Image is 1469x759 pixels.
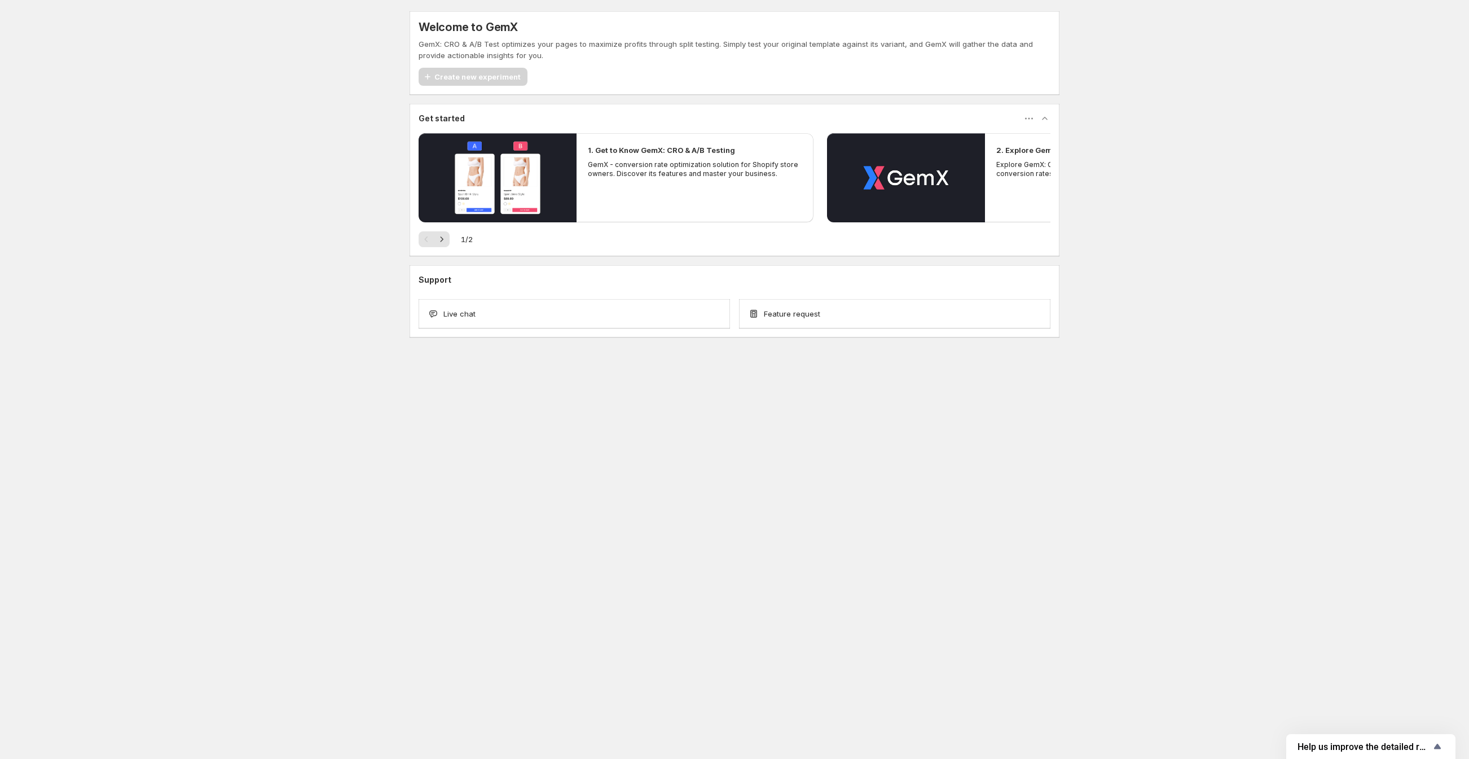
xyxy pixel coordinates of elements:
h3: Get started [419,113,465,124]
button: Play video [827,133,985,222]
span: Live chat [443,308,476,319]
button: Show survey - Help us improve the detailed report for A/B campaigns [1298,740,1444,753]
h2: 1. Get to Know GemX: CRO & A/B Testing [588,144,735,156]
p: GemX: CRO & A/B Test optimizes your pages to maximize profits through split testing. Simply test ... [419,38,1050,61]
h5: Welcome to GemX [419,20,518,34]
h3: Support [419,274,451,286]
button: Play video [419,133,577,222]
nav: Pagination [419,231,450,247]
button: Next [434,231,450,247]
p: Explore GemX: CRO & A/B testing Use Cases to boost conversion rates and drive growth. [996,160,1211,178]
span: Feature request [764,308,820,319]
span: Help us improve the detailed report for A/B campaigns [1298,742,1431,752]
p: GemX - conversion rate optimization solution for Shopify store owners. Discover its features and ... [588,160,802,178]
span: 1 / 2 [461,234,473,245]
h2: 2. Explore GemX: CRO & A/B Testing Use Cases [996,144,1171,156]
